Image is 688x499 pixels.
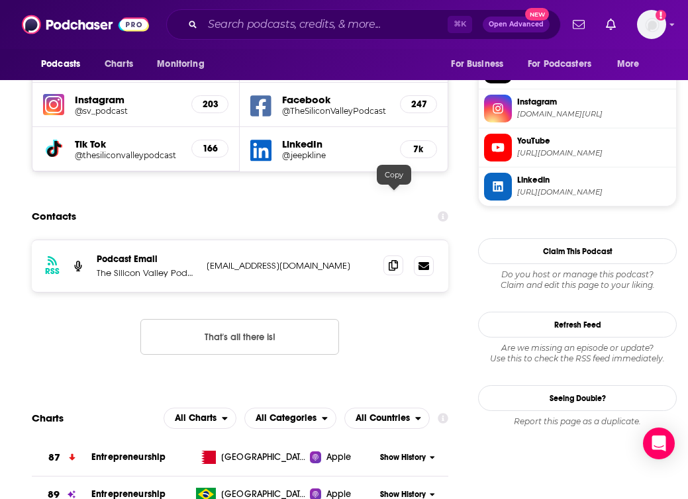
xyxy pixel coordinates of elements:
[377,165,411,185] div: Copy
[448,16,472,33] span: ⌘ K
[637,10,666,39] img: User Profile
[478,312,677,338] button: Refresh Feed
[478,238,677,264] button: Claim This Podcast
[140,319,339,355] button: Nothing here.
[166,9,561,40] div: Search podcasts, credits, & more...
[45,266,60,277] h3: RSS
[356,414,410,423] span: All Countries
[32,439,91,476] a: 87
[478,343,677,364] div: Are we missing an episode or update? Use this to check the RSS feed immediately.
[608,52,656,77] button: open menu
[203,143,217,154] h5: 166
[411,99,426,110] h5: 247
[484,173,671,201] a: Linkedin[URL][DOMAIN_NAME]
[164,408,236,429] button: open menu
[617,55,640,73] span: More
[380,452,426,463] span: Show History
[282,93,389,106] h5: Facebook
[484,134,671,161] a: YouTube[URL][DOMAIN_NAME]
[451,55,503,73] span: For Business
[97,253,196,265] p: Podcast Email
[207,260,373,271] p: [EMAIL_ADDRESS][DOMAIN_NAME]
[643,428,675,459] div: Open Intercom Messenger
[656,10,666,21] svg: Add a profile image
[96,52,141,77] a: Charts
[528,55,591,73] span: For Podcasters
[517,148,671,158] span: https://www.youtube.com/@thesiliconvalleypodcast
[517,135,671,147] span: YouTube
[310,451,376,464] a: Apple
[91,451,166,463] a: Entrepreneurship
[478,269,677,280] span: Do you host or manage this podcast?
[105,55,133,73] span: Charts
[75,93,181,106] h5: Instagram
[191,451,310,464] a: [GEOGRAPHIC_DATA]
[567,13,590,36] a: Show notifications dropdown
[478,385,677,411] a: Seeing Double?
[244,408,336,429] button: open menu
[22,12,149,37] img: Podchaser - Follow, Share and Rate Podcasts
[75,138,181,150] h5: Tik Tok
[75,150,181,160] a: @thesiliconvalleypodcast
[637,10,666,39] button: Show profile menu
[344,408,430,429] h2: Countries
[411,144,426,155] h5: 7k
[517,187,671,197] span: https://www.linkedin.com/in/jeepkline
[282,150,389,160] a: @jeepkline
[637,10,666,39] span: Logged in as amandalamPR
[517,109,671,119] span: instagram.com/sv_podcast
[376,452,439,463] button: Show History
[32,204,76,229] h2: Contacts
[326,451,352,464] span: Apple
[157,55,204,73] span: Monitoring
[282,106,389,116] a: @TheSiliconValleyPodcast
[517,174,671,186] span: Linkedin
[203,14,448,35] input: Search podcasts, credits, & more...
[525,8,549,21] span: New
[75,106,181,116] a: @sv_podcast
[489,21,544,28] span: Open Advanced
[484,95,671,122] a: Instagram[DOMAIN_NAME][URL]
[256,414,317,423] span: All Categories
[478,269,677,291] div: Claim and edit this page to your liking.
[175,414,217,423] span: All Charts
[48,450,60,465] h3: 87
[344,408,430,429] button: open menu
[203,99,217,110] h5: 203
[442,52,520,77] button: open menu
[519,52,611,77] button: open menu
[164,408,236,429] h2: Platforms
[221,451,307,464] span: Bahrain
[478,416,677,427] div: Report this page as a duplicate.
[43,94,64,115] img: iconImage
[601,13,621,36] a: Show notifications dropdown
[282,138,389,150] h5: LinkedIn
[483,17,550,32] button: Open AdvancedNew
[244,408,336,429] h2: Categories
[517,96,671,108] span: Instagram
[41,55,80,73] span: Podcasts
[32,412,64,424] h2: Charts
[97,267,196,279] p: The Silicon Valley Podcast Email
[32,52,97,77] button: open menu
[148,52,221,77] button: open menu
